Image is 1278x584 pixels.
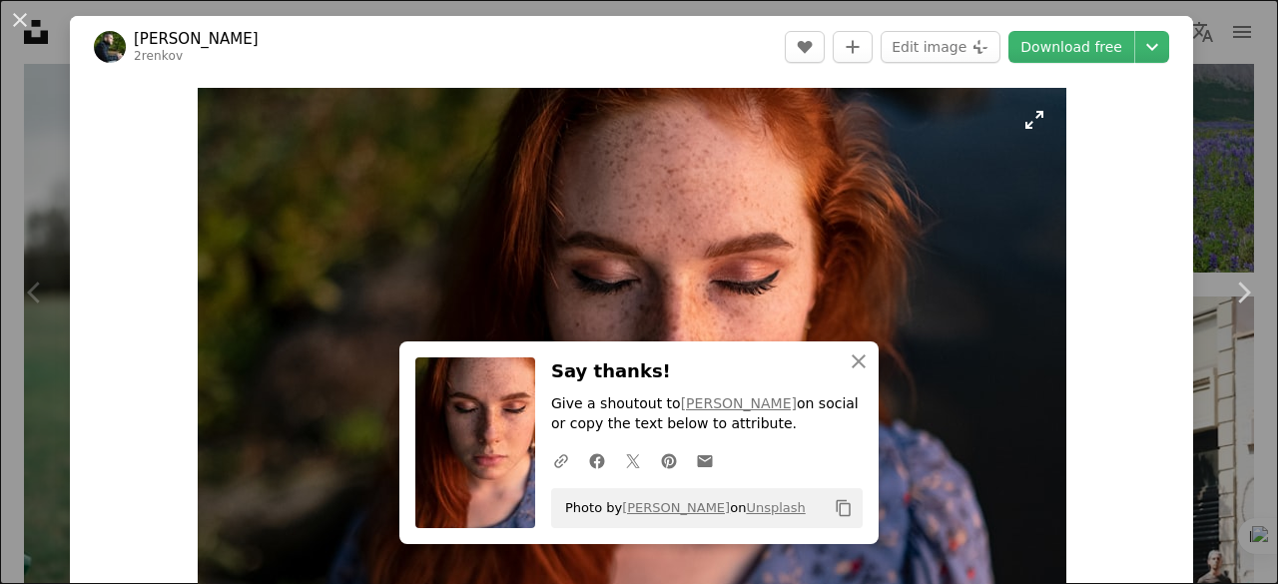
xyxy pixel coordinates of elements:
a: Next [1208,197,1278,388]
img: Go to alexey turenkov's profile [94,31,126,63]
span: Photo by on [555,492,806,524]
button: Add to Collection [833,31,873,63]
a: Unsplash [746,500,805,515]
h3: Say thanks! [551,357,863,386]
a: Share over email [687,440,723,480]
a: Share on Facebook [579,440,615,480]
button: Like [785,31,825,63]
a: Share on Twitter [615,440,651,480]
button: Copy to clipboard [827,491,861,525]
a: Download free [1008,31,1134,63]
a: [PERSON_NAME] [681,395,797,411]
button: Choose download size [1135,31,1169,63]
button: Edit image [881,31,1000,63]
p: Give a shoutout to on social or copy the text below to attribute. [551,394,863,434]
a: 2renkov [134,49,183,63]
a: [PERSON_NAME] [134,29,259,49]
a: [PERSON_NAME] [622,500,730,515]
a: Share on Pinterest [651,440,687,480]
